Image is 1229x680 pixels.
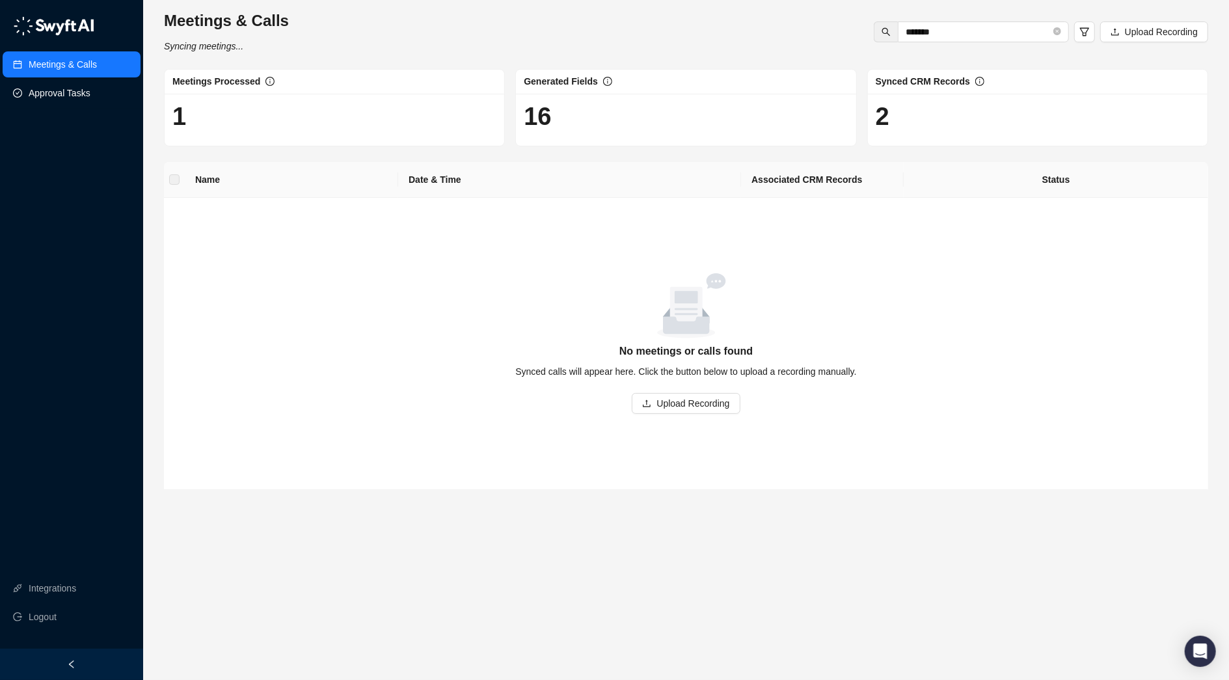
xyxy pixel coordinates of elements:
[164,41,243,51] i: Syncing meetings...
[398,162,741,198] th: Date & Time
[172,102,496,131] h1: 1
[164,10,289,31] h3: Meetings & Calls
[642,399,651,408] span: upload
[29,575,76,601] a: Integrations
[29,604,57,630] span: Logout
[632,393,740,414] button: Upload Recording
[656,396,729,411] span: Upload Recording
[29,51,97,77] a: Meetings & Calls
[1111,27,1120,36] span: upload
[876,102,1200,131] h1: 2
[13,612,22,621] span: logout
[524,102,848,131] h1: 16
[172,76,260,87] span: Meetings Processed
[515,366,856,377] span: Synced calls will appear here. Click the button below to upload a recording manually.
[524,76,598,87] span: Generated Fields
[904,162,1208,198] th: Status
[1185,636,1216,667] div: Open Intercom Messenger
[1053,26,1061,38] span: close-circle
[180,344,1193,359] h5: No meetings or calls found
[1079,27,1090,37] span: filter
[265,77,275,86] span: info-circle
[29,80,90,106] a: Approval Tasks
[741,162,904,198] th: Associated CRM Records
[185,162,398,198] th: Name
[975,77,984,86] span: info-circle
[876,76,970,87] span: Synced CRM Records
[1100,21,1208,42] button: Upload Recording
[882,27,891,36] span: search
[1125,25,1198,39] span: Upload Recording
[13,16,94,36] img: logo-05li4sbe.png
[603,77,612,86] span: info-circle
[1053,27,1061,35] span: close-circle
[67,660,76,669] span: left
